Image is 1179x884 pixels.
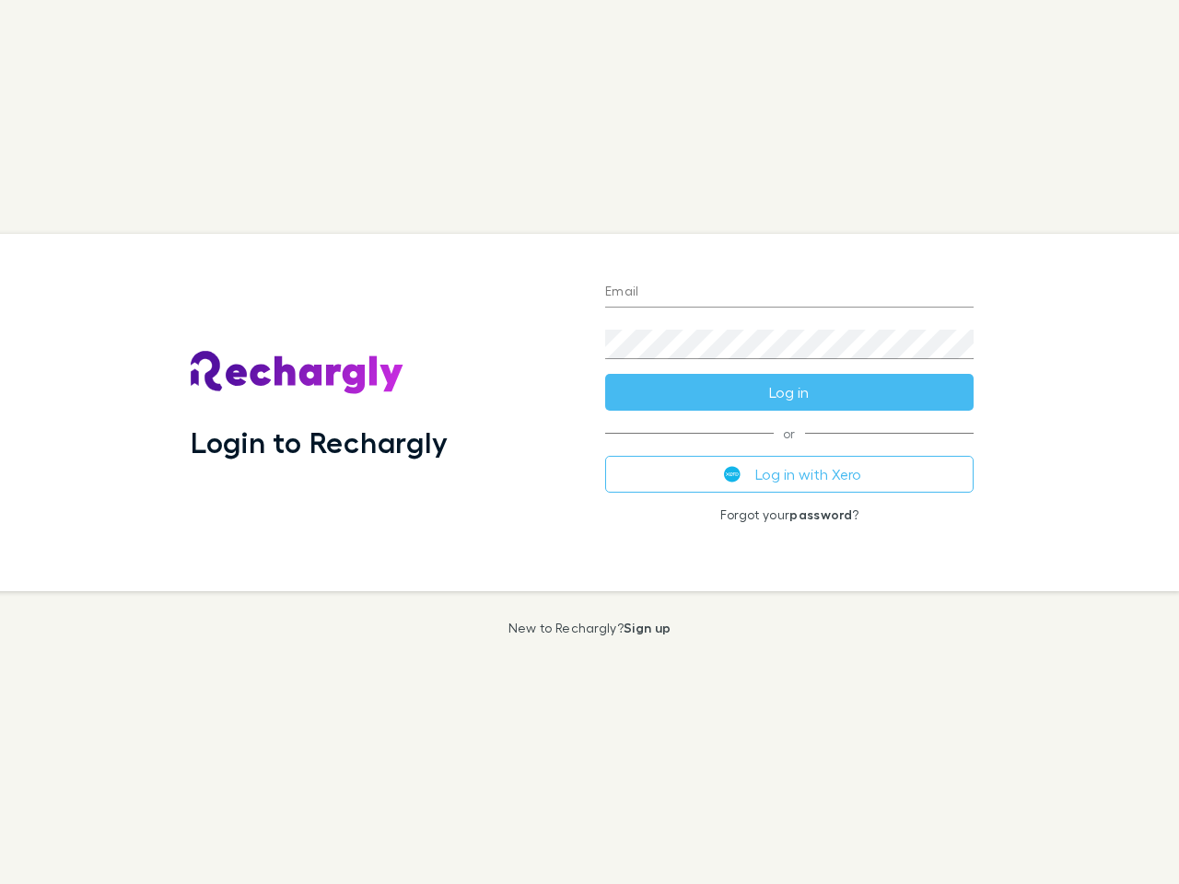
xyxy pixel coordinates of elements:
img: Rechargly's Logo [191,351,404,395]
button: Log in [605,374,974,411]
span: or [605,433,974,434]
button: Log in with Xero [605,456,974,493]
a: password [789,506,852,522]
img: Xero's logo [724,466,741,483]
h1: Login to Rechargly [191,425,448,459]
a: Sign up [624,620,671,635]
p: Forgot your ? [605,507,974,522]
p: New to Rechargly? [508,621,671,635]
